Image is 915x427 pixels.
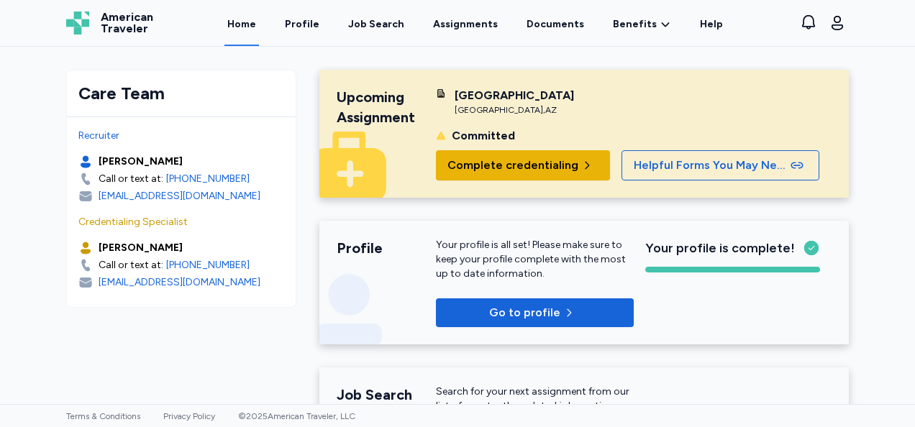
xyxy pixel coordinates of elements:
[645,238,795,258] span: Your profile is complete!
[99,172,163,186] div: Call or text at:
[238,411,355,421] span: © 2025 American Traveler, LLC
[166,172,250,186] a: [PHONE_NUMBER]
[455,87,574,104] div: [GEOGRAPHIC_DATA]
[66,411,140,421] a: Terms & Conditions
[337,238,436,258] div: Profile
[99,258,163,272] div: Call or text at:
[99,275,260,290] div: [EMAIL_ADDRESS][DOMAIN_NAME]
[99,241,183,255] div: [PERSON_NAME]
[99,189,260,203] div: [EMAIL_ADDRESS][DOMAIN_NAME]
[489,304,560,321] p: Go to profile
[163,411,215,421] a: Privacy Policy
[622,150,819,180] button: Helpful Forms You May Need
[455,104,574,116] div: [GEOGRAPHIC_DATA] , AZ
[337,385,436,405] div: Job Search
[436,150,610,180] button: Complete credentialing
[224,1,259,46] a: Home
[99,155,183,169] div: [PERSON_NAME]
[447,157,578,174] span: Complete credentialing
[436,238,634,281] p: Your profile is all set! Please make sure to keep your profile complete with the most up to date ...
[634,157,788,174] span: Helpful Forms You May Need
[452,127,515,144] div: Committed
[101,12,153,35] span: American Traveler
[66,12,89,35] img: Logo
[78,82,284,105] div: Care Team
[337,87,436,127] div: Upcoming Assignment
[348,17,404,32] div: Job Search
[78,215,284,229] div: Credentialing Specialist
[613,17,671,32] a: Benefits
[166,258,250,272] a: [PHONE_NUMBER]
[78,129,284,143] div: Recruiter
[613,17,657,32] span: Benefits
[436,298,634,327] button: Go to profile
[436,385,634,413] div: Search for your next assignment from our list of constantly updated job postings.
